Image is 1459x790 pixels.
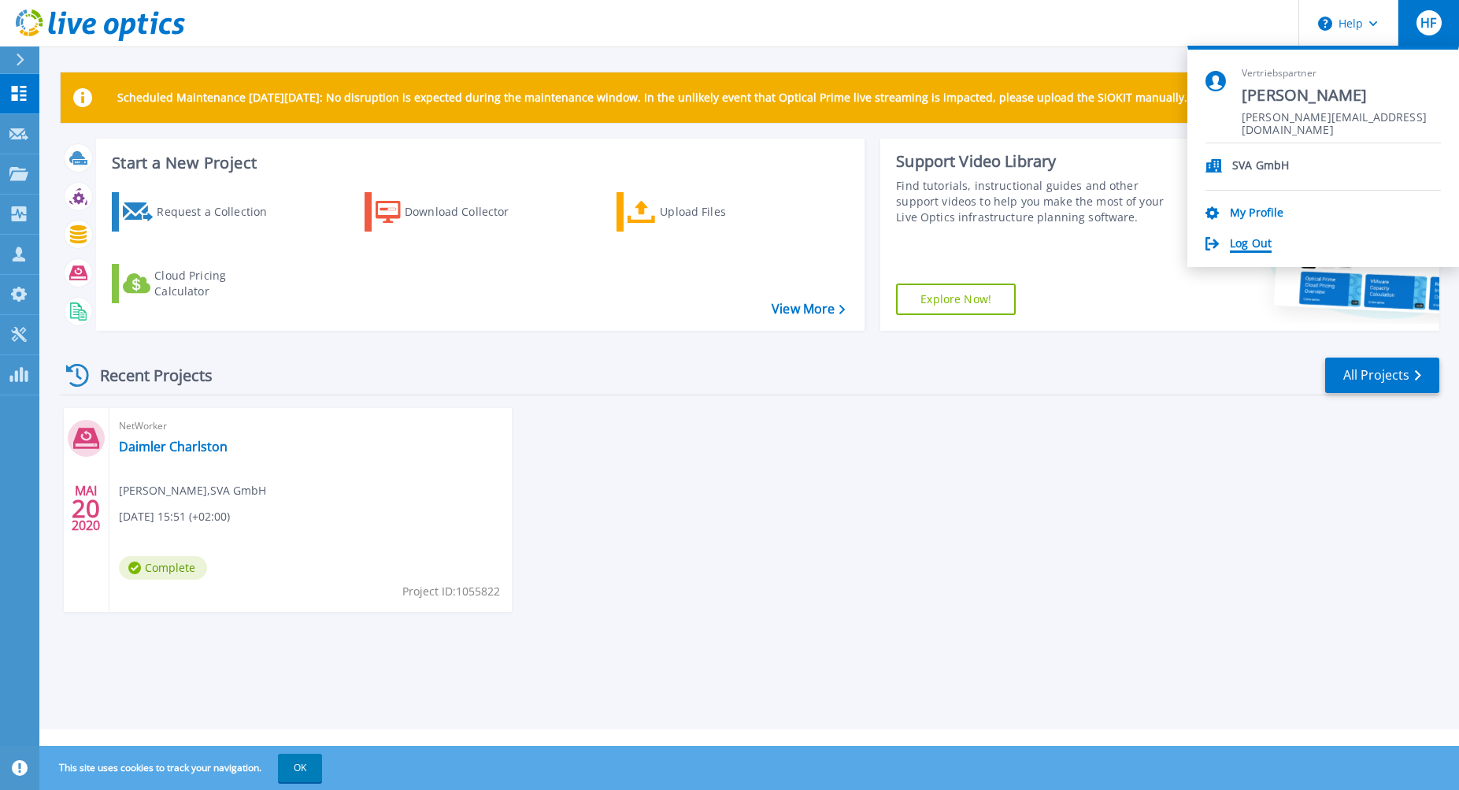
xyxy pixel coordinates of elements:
[119,508,230,525] span: [DATE] 15:51 (+02:00)
[112,154,844,172] h3: Start a New Project
[402,583,500,600] span: Project ID: 1055822
[157,196,283,228] div: Request a Collection
[112,264,287,303] a: Cloud Pricing Calculator
[1230,206,1283,221] a: My Profile
[896,178,1180,225] div: Find tutorials, instructional guides and other support videos to help you make the most of your L...
[896,284,1016,315] a: Explore Now!
[278,754,322,782] button: OK
[896,151,1180,172] div: Support Video Library
[154,268,280,299] div: Cloud Pricing Calculator
[119,439,228,454] a: Daimler Charlston
[119,417,502,435] span: NetWorker
[1325,358,1439,393] a: All Projects
[117,91,1187,104] p: Scheduled Maintenance [DATE][DATE]: No disruption is expected during the maintenance window. In t...
[112,192,287,232] a: Request a Collection
[61,356,234,395] div: Recent Projects
[43,754,322,782] span: This site uses cookies to track your navigation.
[1242,67,1441,80] span: Vertriebspartner
[72,502,100,515] span: 20
[365,192,540,232] a: Download Collector
[1232,159,1289,174] p: SVA GmbH
[1420,17,1436,29] span: HF
[119,482,266,499] span: [PERSON_NAME] , SVA GmbH
[119,556,207,580] span: Complete
[660,196,786,228] div: Upload Files
[1242,85,1441,106] span: [PERSON_NAME]
[772,302,845,317] a: View More
[405,196,531,228] div: Download Collector
[71,480,101,537] div: MAI 2020
[617,192,792,232] a: Upload Files
[1230,237,1272,252] a: Log Out
[1242,111,1441,126] span: [PERSON_NAME][EMAIL_ADDRESS][DOMAIN_NAME]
